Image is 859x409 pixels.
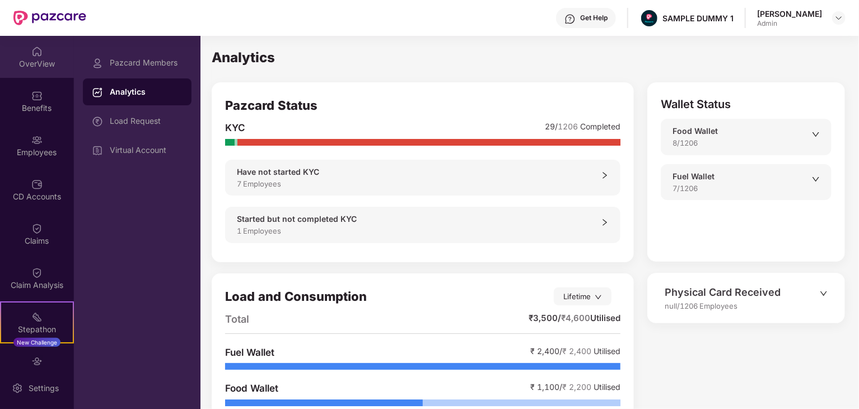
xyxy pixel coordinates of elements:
[225,96,620,115] div: Pazcard Status
[110,86,183,97] div: Analytics
[545,120,620,136] div: 29 / Completed
[665,300,820,312] div: null/1206 Employees
[580,13,608,22] div: Get Help
[110,146,183,155] div: Virtual Account
[31,356,43,367] img: svg+xml;base64,PHN2ZyBpZD0iRW5kb3JzZW1lbnRzIiB4bWxucz0iaHR0cDovL3d3dy53My5vcmcvMjAwMC9zdmciIHdpZH...
[92,87,103,98] img: svg+xml;base64,PHN2ZyBpZD0iRGFzaGJvYXJkIiB4bWxucz0iaHR0cDovL3d3dy53My5vcmcvMjAwMC9zdmciIHdpZHRoPS...
[1,324,73,335] div: Stepathon
[237,166,601,178] div: Have not started KYC
[530,381,620,396] div: ₹ 1,100 / Utilised
[562,346,591,356] span: ₹ 2,400
[31,267,43,278] img: svg+xml;base64,PHN2ZyBpZD0iQ2xhaW0iIHhtbG5zPSJodHRwOi8vd3d3LnczLm9yZy8yMDAwL3N2ZyIgd2lkdGg9IjIwIi...
[757,8,822,19] div: [PERSON_NAME]
[673,125,812,137] div: Food Wallet
[812,175,820,183] span: down
[820,290,828,298] span: down
[31,134,43,146] img: svg+xml;base64,PHN2ZyBpZD0iRW1wbG95ZWVzIiB4bWxucz0iaHR0cDovL3d3dy53My5vcmcvMjAwMC9zdmciIHdpZHRoPS...
[13,11,86,25] img: New Pazcare Logo
[641,10,657,26] img: Pazcare_Alternative_logo-01-01.png
[225,381,530,396] div: Food Wallet
[225,312,529,327] div: Total
[529,312,620,327] div: ₹ 3,500 / Utilised
[661,96,832,113] div: Wallet Status
[834,13,843,22] img: svg+xml;base64,PHN2ZyBpZD0iRHJvcGRvd24tMzJ4MzIiIHhtbG5zPSJodHRwOi8vd3d3LnczLm9yZy8yMDAwL3N2ZyIgd2...
[31,312,43,323] img: svg+xml;base64,PHN2ZyB4bWxucz0iaHR0cDovL3d3dy53My5vcmcvMjAwMC9zdmciIHdpZHRoPSIyMSIgaGVpZ2h0PSIyMC...
[601,219,609,226] span: right
[561,313,590,323] span: ₹ 4,600
[564,13,576,25] img: svg+xml;base64,PHN2ZyBpZD0iSGVscC0zMngzMiIgeG1sbnM9Imh0dHA6Ly93d3cudzMub3JnLzIwMDAvc3ZnIiB3aWR0aD...
[812,131,820,138] span: down
[25,383,62,394] div: Settings
[225,287,554,306] div: Load and Consumption
[237,178,601,189] div: 7 Employees
[237,225,601,236] div: 1 Employees
[212,47,845,68] div: Analytics
[225,345,530,360] div: Fuel Wallet
[673,137,812,148] div: 8/1206
[601,171,609,179] span: right
[757,19,822,28] div: Admin
[92,58,103,69] img: svg+xml;base64,PHN2ZyBpZD0iUHJvZmlsZSIgeG1sbnM9Imh0dHA6Ly93d3cudzMub3JnLzIwMDAvc3ZnIiB3aWR0aD0iMj...
[237,213,601,225] div: Started but not completed KYC
[31,223,43,234] img: svg+xml;base64,PHN2ZyBpZD0iQ2xhaW0iIHhtbG5zPSJodHRwOi8vd3d3LnczLm9yZy8yMDAwL3N2ZyIgd2lkdGg9IjIwIi...
[31,46,43,57] img: svg+xml;base64,PHN2ZyBpZD0iSG9tZSIgeG1sbnM9Imh0dHA6Ly93d3cudzMub3JnLzIwMDAvc3ZnIiB3aWR0aD0iMjAiIG...
[110,58,183,67] div: Pazcard Members
[13,338,60,347] div: New Challenge
[12,383,23,394] img: svg+xml;base64,PHN2ZyBpZD0iU2V0dGluZy0yMHgyMCIgeG1sbnM9Imh0dHA6Ly93d3cudzMub3JnLzIwMDAvc3ZnIiB3aW...
[562,382,591,392] span: ₹ 2,200
[110,117,183,126] div: Load Request
[92,145,103,156] img: svg+xml;base64,PHN2ZyBpZD0iVmlydHVhbF9BY2NvdW50IiBkYXRhLW5hbWU9IlZpcnR1YWwgQWNjb3VudCIgeG1sbnM9Im...
[530,345,620,360] div: ₹ 2,400 / Utilised
[595,294,602,301] span: down
[673,170,812,183] div: Fuel Wallet
[665,285,820,300] div: Physical Card Received
[558,122,578,131] span: 1206
[673,183,812,194] div: 7/1206
[92,116,103,127] img: svg+xml;base64,PHN2ZyBpZD0iTG9hZF9SZXF1ZXN0IiBkYXRhLW5hbWU9IkxvYWQgUmVxdWVzdCIgeG1sbnM9Imh0dHA6Ly...
[31,179,43,190] img: svg+xml;base64,PHN2ZyBpZD0iQ0RfQWNjb3VudHMiIGRhdGEtbmFtZT0iQ0QgQWNjb3VudHMiIHhtbG5zPSJodHRwOi8vd3...
[225,120,545,136] div: KYC
[31,90,43,101] img: svg+xml;base64,PHN2ZyBpZD0iQmVuZWZpdHMiIHhtbG5zPSJodHRwOi8vd3d3LnczLm9yZy8yMDAwL3N2ZyIgd2lkdGg9Ij...
[554,287,611,305] div: Lifetime
[662,13,734,24] div: SAMPLE DUMMY 1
